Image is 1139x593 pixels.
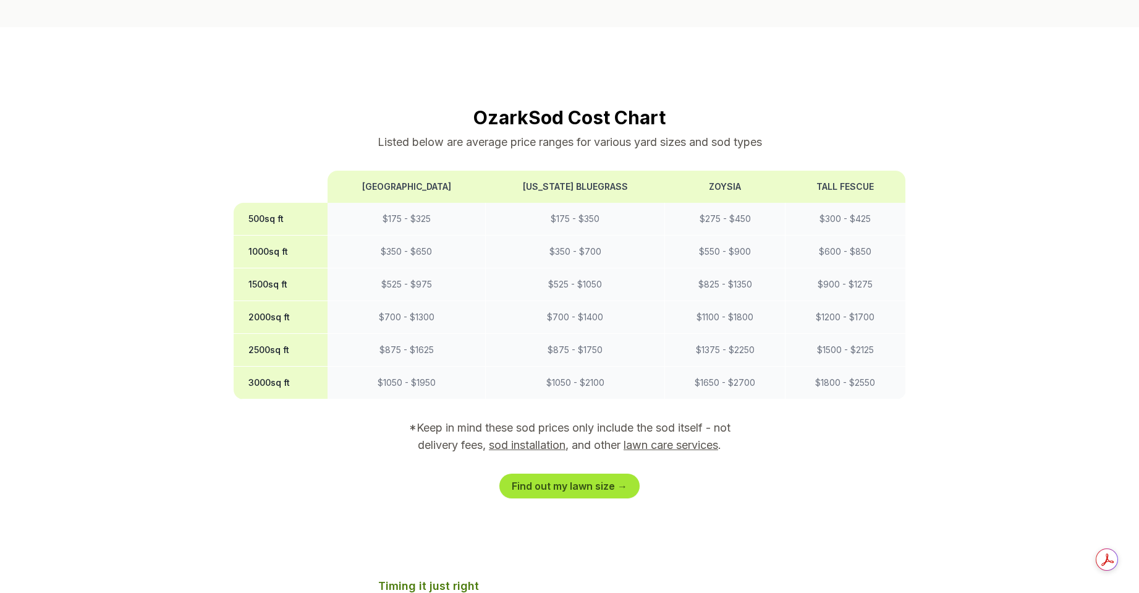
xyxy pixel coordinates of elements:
[234,334,328,367] th: 2500 sq ft
[328,334,485,367] td: $ 875 - $ 1625
[486,334,665,367] td: $ 875 - $ 1750
[486,301,665,334] td: $ 700 - $ 1400
[328,171,485,203] th: [GEOGRAPHIC_DATA]
[785,171,905,203] th: Tall Fescue
[234,134,906,151] p: Listed below are average price ranges for various yard sizes and sod types
[664,268,785,301] td: $ 825 - $ 1350
[486,367,665,399] td: $ 1050 - $ 2100
[328,367,485,399] td: $ 1050 - $ 1950
[499,474,640,498] a: Find out my lawn size →
[785,334,905,367] td: $ 1500 - $ 2125
[489,438,565,451] a: sod installation
[664,301,785,334] td: $ 1100 - $ 1800
[785,301,905,334] td: $ 1200 - $ 1700
[234,203,328,236] th: 500 sq ft
[785,268,905,301] td: $ 900 - $ 1275
[234,301,328,334] th: 2000 sq ft
[234,106,906,129] h2: Ozark Sod Cost Chart
[328,268,485,301] td: $ 525 - $ 975
[664,334,785,367] td: $ 1375 - $ 2250
[785,367,905,399] td: $ 1800 - $ 2550
[234,367,328,399] th: 3000 sq ft
[234,268,328,301] th: 1500 sq ft
[486,203,665,236] td: $ 175 - $ 350
[486,236,665,268] td: $ 350 - $ 700
[486,171,665,203] th: [US_STATE] Bluegrass
[328,203,485,236] td: $ 175 - $ 325
[664,171,785,203] th: Zoysia
[664,367,785,399] td: $ 1650 - $ 2700
[664,236,785,268] td: $ 550 - $ 900
[328,236,485,268] td: $ 350 - $ 650
[664,203,785,236] td: $ 275 - $ 450
[624,438,718,451] a: lawn care services
[785,236,905,268] td: $ 600 - $ 850
[328,301,485,334] td: $ 700 - $ 1300
[486,268,665,301] td: $ 525 - $ 1050
[234,236,328,268] th: 1000 sq ft
[392,419,748,454] p: *Keep in mind these sod prices only include the sod itself - not delivery fees, , and other .
[785,203,905,236] td: $ 300 - $ 425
